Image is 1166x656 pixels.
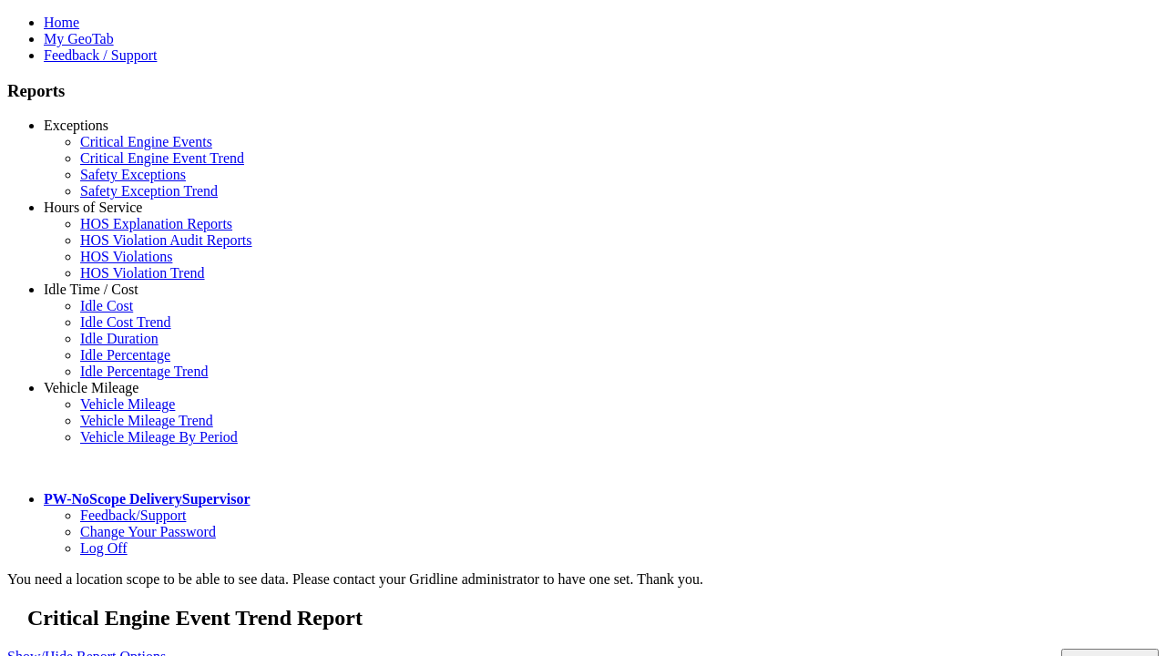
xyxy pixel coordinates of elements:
[80,150,244,166] a: Critical Engine Event Trend
[80,314,171,330] a: Idle Cost Trend
[80,167,186,182] a: Safety Exceptions
[80,232,252,248] a: HOS Violation Audit Reports
[44,31,114,46] a: My GeoTab
[80,134,212,149] a: Critical Engine Events
[80,347,170,363] a: Idle Percentage
[44,200,142,215] a: Hours of Service
[80,524,216,539] a: Change Your Password
[80,265,205,281] a: HOS Violation Trend
[80,249,172,264] a: HOS Violations
[80,364,208,379] a: Idle Percentage Trend
[44,282,138,297] a: Idle Time / Cost
[80,216,232,231] a: HOS Explanation Reports
[80,298,133,313] a: Idle Cost
[80,331,159,346] a: Idle Duration
[27,606,1159,630] h2: Critical Engine Event Trend Report
[44,47,157,63] a: Feedback / Support
[7,81,1159,101] h3: Reports
[80,183,218,199] a: Safety Exception Trend
[44,118,108,133] a: Exceptions
[7,571,1159,588] div: You need a location scope to be able to see data. Please contact your Gridline administrator to h...
[80,413,213,428] a: Vehicle Mileage Trend
[80,429,238,445] a: Vehicle Mileage By Period
[80,507,186,523] a: Feedback/Support
[80,540,128,556] a: Log Off
[80,396,175,412] a: Vehicle Mileage
[44,380,138,395] a: Vehicle Mileage
[44,15,79,30] a: Home
[44,491,250,507] a: PW-NoScope DeliverySupervisor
